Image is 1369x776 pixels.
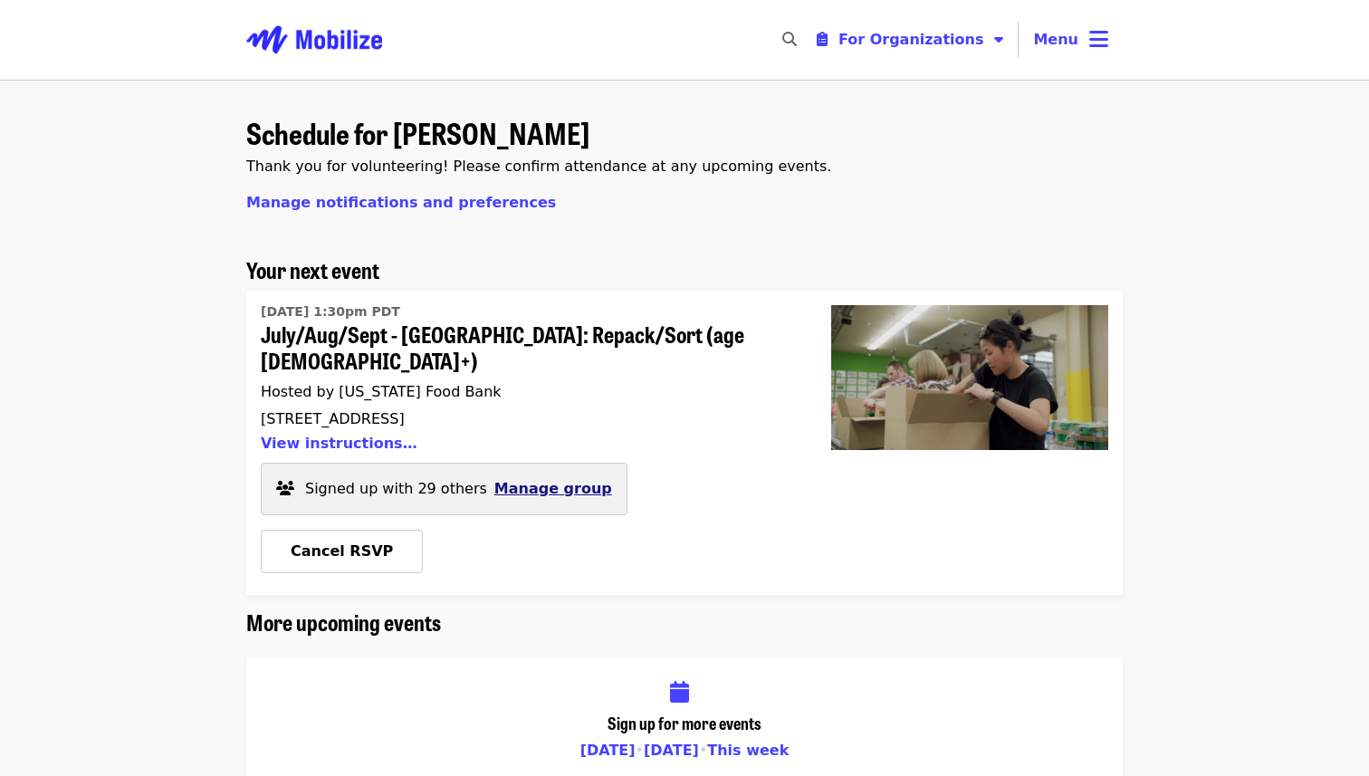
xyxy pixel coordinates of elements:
span: Your next event [246,254,379,285]
span: Menu [1033,31,1078,48]
i: users icon [276,480,294,497]
i: search icon [782,31,797,48]
button: Toggle organizer menu [802,22,1019,58]
span: • [699,742,707,759]
span: Manage group [494,480,612,497]
a: July/Aug/Sept - Portland: Repack/Sort (age 8+) [817,291,1123,595]
span: Thank you for volunteering! Please confirm attendance at any upcoming events. [246,158,831,175]
i: caret-down icon [994,31,1003,48]
span: Sign up for more events [608,711,761,734]
span: Signed up with 29 others [305,480,487,497]
i: clipboard-list icon [817,31,828,48]
a: This week [707,742,789,759]
input: Search [808,18,822,62]
div: [STREET_ADDRESS] [261,410,788,427]
a: July/Aug/Sept - Portland: Repack/Sort (age 8+) [261,298,788,463]
a: [DATE] [580,742,636,759]
span: Cancel RSVP [291,542,393,560]
time: [DATE] 1:30pm PDT [261,302,400,321]
i: calendar icon [670,679,689,705]
button: Cancel RSVP [261,530,423,573]
a: Manage notifications and preferences [246,194,556,211]
img: July/Aug/Sept - Portland: Repack/Sort (age 8+) [831,305,1108,450]
span: More upcoming events [246,606,441,637]
a: [DATE] [644,742,699,759]
i: bars icon [1089,26,1108,53]
img: Mobilize - Home [246,11,382,69]
span: July/Aug/Sept - [GEOGRAPHIC_DATA]: Repack/Sort (age [DEMOGRAPHIC_DATA]+) [261,321,788,374]
button: Toggle account menu [1019,18,1123,62]
span: For Organizations [838,31,984,48]
button: Manage group [494,478,612,500]
span: Schedule for [PERSON_NAME] [246,111,589,154]
span: Hosted by [US_STATE] Food Bank [261,383,502,400]
button: View instructions… [261,435,417,452]
span: • [636,742,644,759]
